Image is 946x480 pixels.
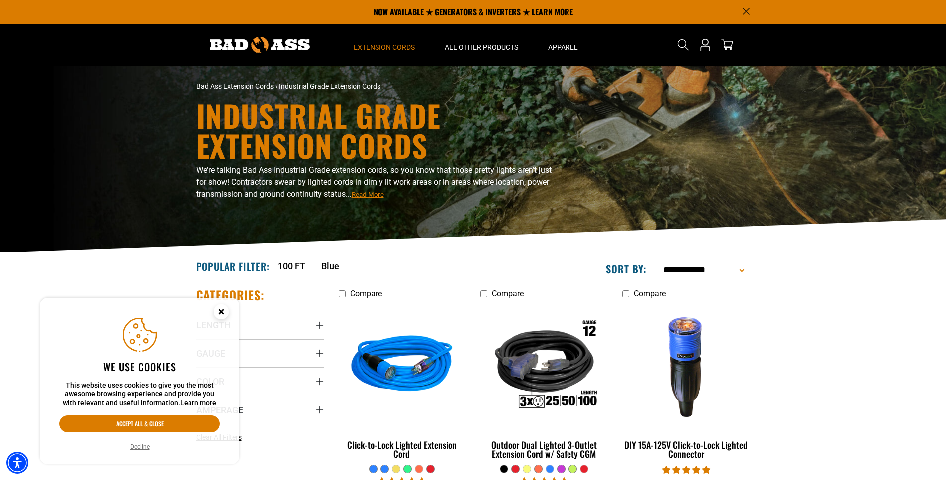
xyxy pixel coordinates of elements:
summary: Extension Cords [339,24,430,66]
span: 4.84 stars [662,465,710,475]
button: Decline [127,442,153,452]
span: Read More [352,191,384,198]
span: Compare [634,289,666,298]
div: DIY 15A-125V Click-to-Lock Lighted Connector [622,440,750,458]
img: blue [339,308,465,423]
summary: Gauge [196,339,324,367]
span: › [275,82,277,90]
a: Blue [321,259,339,273]
a: Outdoor Dual Lighted 3-Outlet Extension Cord w/ Safety CGM Outdoor Dual Lighted 3-Outlet Extensio... [480,303,607,464]
h2: Categories: [196,287,265,303]
h2: Popular Filter: [196,260,270,273]
span: Industrial Grade Extension Cords [279,82,380,90]
div: Click-to-Lock Lighted Extension Cord [339,440,466,458]
a: 100 FT [278,259,305,273]
button: Close this option [203,298,239,329]
div: Accessibility Menu [6,452,28,474]
span: Compare [492,289,524,298]
summary: Length [196,311,324,339]
span: Apparel [548,43,578,52]
summary: Color [196,367,324,395]
span: Compare [350,289,382,298]
a: blue Click-to-Lock Lighted Extension Cord [339,303,466,464]
img: DIY 15A-125V Click-to-Lock Lighted Connector [623,308,749,423]
summary: Apparel [533,24,593,66]
div: Outdoor Dual Lighted 3-Outlet Extension Cord w/ Safety CGM [480,440,607,458]
aside: Cookie Consent [40,298,239,465]
img: Outdoor Dual Lighted 3-Outlet Extension Cord w/ Safety CGM [481,308,607,423]
summary: Amperage [196,396,324,424]
button: Accept all & close [59,415,220,432]
img: Bad Ass Extension Cords [210,37,310,53]
h1: Industrial Grade Extension Cords [196,100,561,160]
h2: We use cookies [59,360,220,373]
a: cart [719,39,735,51]
p: This website uses cookies to give you the most awesome browsing experience and provide you with r... [59,381,220,408]
summary: Search [675,37,691,53]
nav: breadcrumbs [196,81,561,92]
summary: All Other Products [430,24,533,66]
a: This website uses cookies to give you the most awesome browsing experience and provide you with r... [180,399,216,407]
p: We’re talking Bad Ass Industrial Grade extension cords, so you know that those pretty lights aren... [196,164,561,200]
label: Sort by: [606,262,647,275]
a: Open this option [697,24,713,66]
a: Bad Ass Extension Cords [196,82,274,90]
span: Extension Cords [354,43,415,52]
a: DIY 15A-125V Click-to-Lock Lighted Connector DIY 15A-125V Click-to-Lock Lighted Connector [622,303,750,464]
span: All Other Products [445,43,518,52]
